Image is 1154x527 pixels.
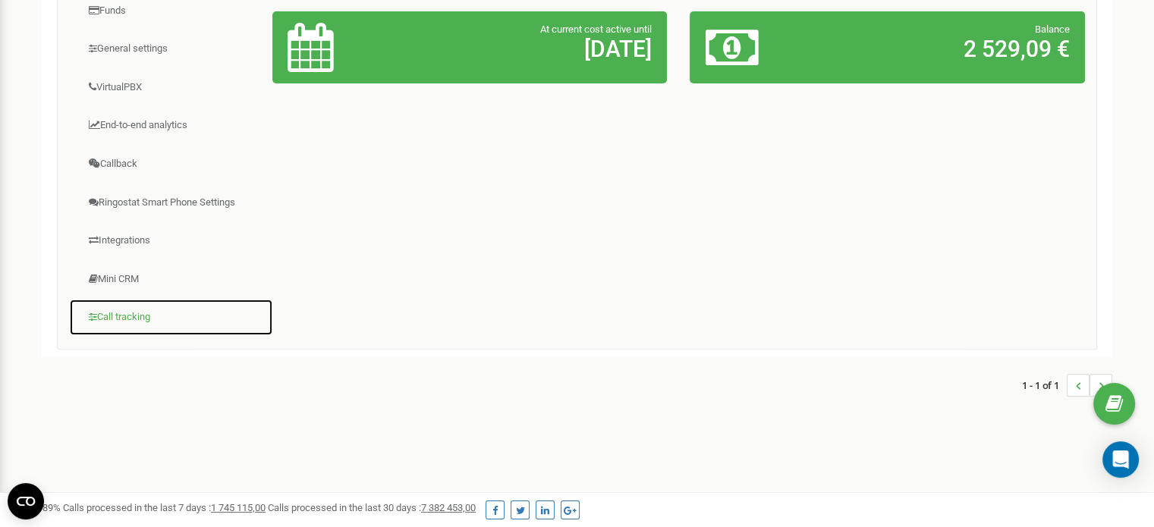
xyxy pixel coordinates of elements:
u: 7 382 453,00 [421,502,476,513]
button: Open CMP widget [8,483,44,519]
span: Calls processed in the last 30 days : [268,502,476,513]
div: Open Intercom Messenger [1102,441,1139,478]
a: Callback [69,146,273,183]
a: Call tracking [69,299,273,336]
a: Integrations [69,222,273,259]
a: Ringostat Smart Phone Settings [69,184,273,221]
span: Calls processed in the last 7 days : [63,502,266,513]
span: At current cost active until [540,24,652,35]
a: Mini CRM [69,261,273,298]
a: General settings [69,30,273,67]
a: End-to-end analytics [69,107,273,144]
nav: ... [1022,359,1112,412]
a: VirtualPBX [69,69,273,106]
h2: 2 529,09 € [835,36,1070,61]
h2: [DATE] [417,36,652,61]
span: Balance [1035,24,1070,35]
span: 1 - 1 of 1 [1022,374,1067,397]
u: 1 745 115,00 [211,502,266,513]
